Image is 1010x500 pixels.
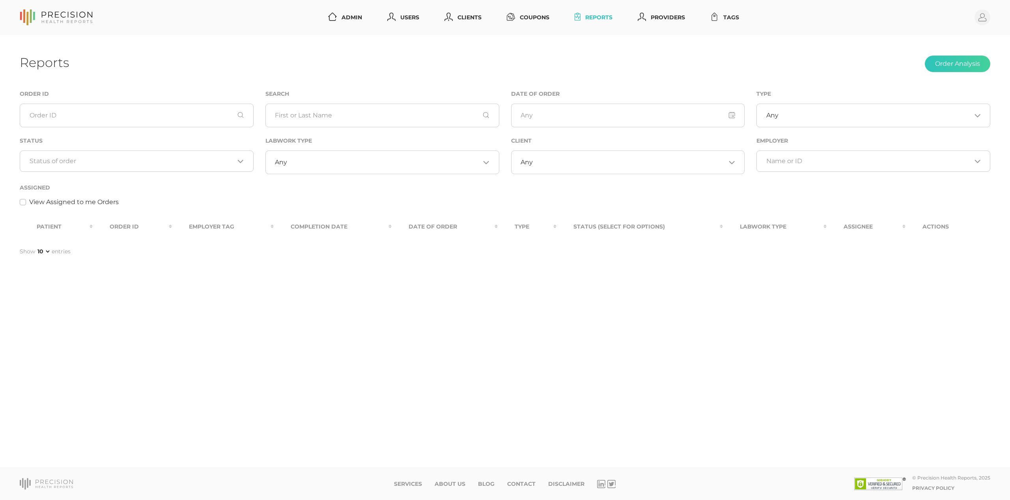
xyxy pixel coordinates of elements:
[756,151,990,172] div: Search for option
[20,184,50,191] label: Assigned
[556,218,723,236] th: Status (Select for Options)
[20,138,43,144] label: Status
[533,158,726,166] input: Search for option
[435,481,465,487] a: About Us
[265,91,289,97] label: Search
[29,197,119,207] label: View Assigned to me Orders
[20,218,93,236] th: Patient
[507,481,536,487] a: Contact
[511,91,560,97] label: Date of Order
[265,151,499,174] div: Search for option
[548,481,584,487] a: Disclaimer
[394,481,422,487] a: Services
[756,104,990,127] div: Search for option
[511,104,745,127] input: Any
[441,10,485,25] a: Clients
[384,10,422,25] a: Users
[766,112,779,119] span: Any
[854,478,906,490] img: SSL site seal - click to verify
[707,10,742,25] a: Tags
[392,218,498,236] th: Date Of Order
[912,475,990,481] div: © Precision Health Reports, 2025
[504,10,553,25] a: Coupons
[172,218,274,236] th: Employer Tag
[274,218,392,236] th: Completion Date
[20,55,69,70] h1: Reports
[498,218,556,236] th: Type
[756,91,771,97] label: Type
[779,112,971,119] input: Search for option
[265,104,499,127] input: First or Last Name
[511,151,745,174] div: Search for option
[827,218,906,236] th: Assignee
[265,138,312,144] label: Labwork Type
[20,247,71,256] label: Show entries
[511,138,532,144] label: Client
[635,10,688,25] a: Providers
[93,218,172,236] th: Order ID
[30,157,235,165] input: Search for option
[287,158,480,166] input: Search for option
[478,481,495,487] a: Blog
[20,151,254,172] div: Search for option
[905,218,990,236] th: Actions
[521,158,533,166] span: Any
[571,10,616,25] a: Reports
[36,247,51,255] select: Showentries
[723,218,826,236] th: Labwork Type
[20,91,49,97] label: Order ID
[756,138,788,144] label: Employer
[925,56,990,72] button: Order Analysis
[766,157,971,165] input: Search for option
[275,158,287,166] span: Any
[20,104,254,127] input: Order ID
[325,10,365,25] a: Admin
[912,485,954,491] a: Privacy Policy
